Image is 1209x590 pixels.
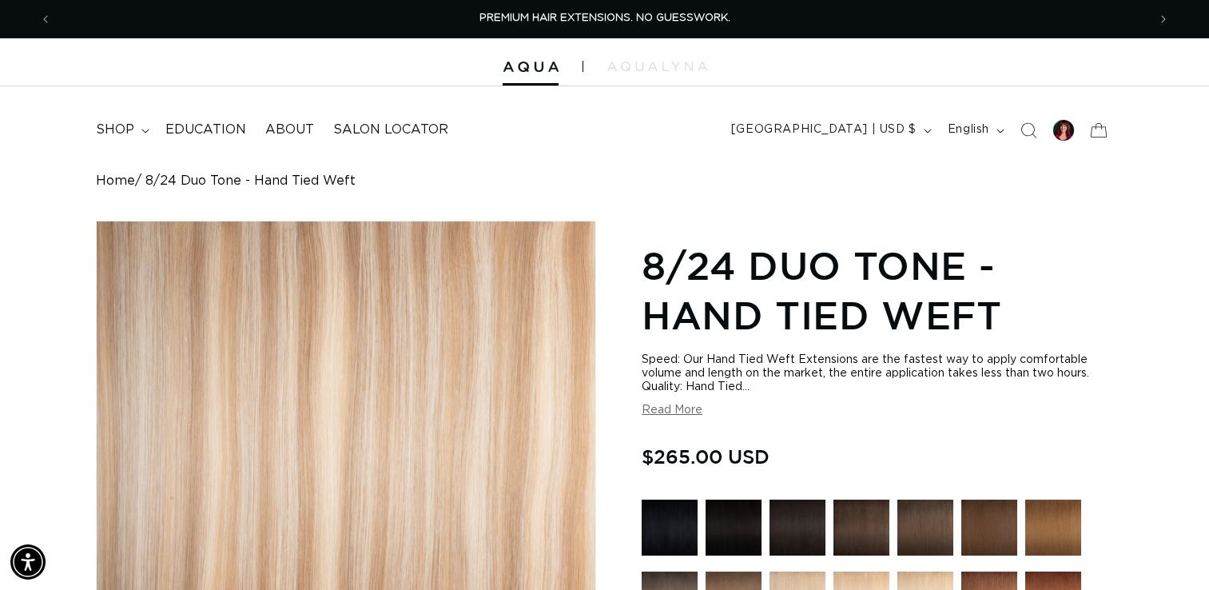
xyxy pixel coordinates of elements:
summary: shop [86,112,156,148]
a: 4 Medium Brown - Hand Tied Weft [961,500,1017,564]
img: aqualyna.com [607,62,707,71]
a: Education [156,112,256,148]
span: [GEOGRAPHIC_DATA] | USD $ [731,122,917,138]
span: $265.00 USD [642,441,770,472]
a: 1B Soft Black - Hand Tied Weft [770,500,825,564]
img: 2 Dark Brown - Hand Tied Weft [833,500,889,556]
button: Next announcement [1146,4,1181,34]
div: Speed: Our Hand Tied Weft Extensions are the fastest way to apply comfortable volume and length o... [642,353,1113,394]
a: 4AB Medium Ash Brown - Hand Tied Weft [897,500,953,564]
div: Accessibility Menu [10,544,46,580]
img: 1N Natural Black - Hand Tied Weft [706,500,762,556]
span: 8/24 Duo Tone - Hand Tied Weft [145,173,356,189]
iframe: Chat Widget [1129,513,1209,590]
span: PREMIUM HAIR EXTENSIONS. NO GUESSWORK. [479,13,730,23]
a: Home [96,173,135,189]
span: shop [96,122,134,138]
nav: breadcrumbs [96,173,1113,189]
img: 1B Soft Black - Hand Tied Weft [770,500,825,556]
img: Aqua Hair Extensions [503,62,559,73]
button: [GEOGRAPHIC_DATA] | USD $ [722,115,938,146]
img: 4AB Medium Ash Brown - Hand Tied Weft [897,500,953,556]
button: English [938,115,1011,146]
a: About [256,112,324,148]
a: 6 Light Brown - Hand Tied Weft [1025,500,1081,564]
img: 1 Black - Hand Tied Weft [642,500,698,556]
img: 4 Medium Brown - Hand Tied Weft [961,500,1017,556]
span: About [265,122,314,138]
a: Salon Locator [324,112,458,148]
span: Education [165,122,246,138]
a: 2 Dark Brown - Hand Tied Weft [833,500,889,564]
span: English [948,122,989,138]
button: Previous announcement [28,4,63,34]
a: 1N Natural Black - Hand Tied Weft [706,500,762,564]
img: 6 Light Brown - Hand Tied Weft [1025,500,1081,556]
span: Salon Locator [333,122,448,138]
h1: 8/24 Duo Tone - Hand Tied Weft [642,241,1113,341]
a: 1 Black - Hand Tied Weft [642,500,698,564]
summary: Search [1011,113,1046,148]
button: Read More [642,404,702,417]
